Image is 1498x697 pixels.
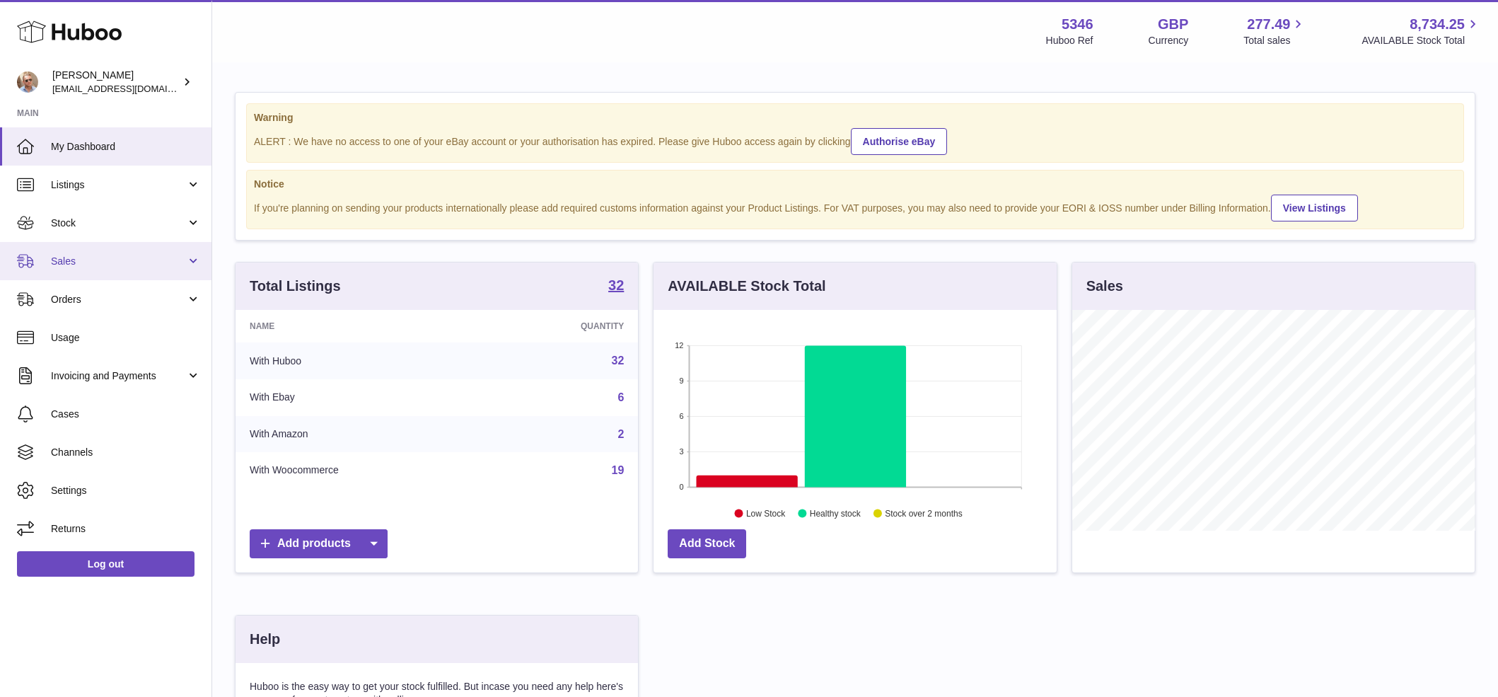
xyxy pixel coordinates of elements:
text: 6 [680,412,684,420]
text: Stock over 2 months [886,509,963,519]
text: Healthy stock [810,509,861,519]
span: Settings [51,484,201,497]
th: Name [236,310,485,342]
a: 19 [612,464,625,476]
h3: AVAILABLE Stock Total [668,277,825,296]
span: 8,734.25 [1410,15,1465,34]
span: My Dashboard [51,140,201,154]
text: 0 [680,483,684,491]
h3: Help [250,630,280,649]
span: Total sales [1243,34,1306,47]
a: Add products [250,529,388,558]
div: If you're planning on sending your products internationally please add required customs informati... [254,192,1456,221]
div: [PERSON_NAME] [52,69,180,96]
span: Channels [51,446,201,459]
span: Returns [51,522,201,536]
td: With Huboo [236,342,485,379]
th: Quantity [485,310,638,342]
div: Currency [1149,34,1189,47]
h3: Total Listings [250,277,341,296]
a: 32 [612,355,625,367]
a: 32 [608,278,624,295]
a: Add Stock [668,529,746,558]
span: [EMAIL_ADDRESS][DOMAIN_NAME] [52,83,208,94]
a: View Listings [1271,195,1358,221]
div: ALERT : We have no access to one of your eBay account or your authorisation has expired. Please g... [254,126,1456,155]
span: AVAILABLE Stock Total [1361,34,1481,47]
strong: 5346 [1062,15,1093,34]
text: 9 [680,376,684,385]
a: 8,734.25 AVAILABLE Stock Total [1361,15,1481,47]
span: Orders [51,293,186,306]
span: Listings [51,178,186,192]
strong: 32 [608,278,624,292]
text: 12 [675,341,684,350]
strong: Warning [254,111,1456,125]
a: 277.49 Total sales [1243,15,1306,47]
strong: GBP [1158,15,1188,34]
span: 277.49 [1247,15,1290,34]
text: 3 [680,447,684,456]
a: Authorise eBay [851,128,948,155]
span: Cases [51,408,201,421]
h3: Sales [1086,277,1123,296]
text: Low Stock [746,509,786,519]
span: Stock [51,217,186,230]
td: With Woocommerce [236,452,485,489]
a: 6 [617,391,624,403]
img: support@radoneltd.co.uk [17,71,38,93]
strong: Notice [254,178,1456,191]
td: With Ebay [236,379,485,416]
a: 2 [617,428,624,440]
span: Usage [51,331,201,345]
div: Huboo Ref [1046,34,1093,47]
span: Sales [51,255,186,268]
span: Invoicing and Payments [51,369,186,383]
td: With Amazon [236,416,485,453]
a: Log out [17,551,194,577]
